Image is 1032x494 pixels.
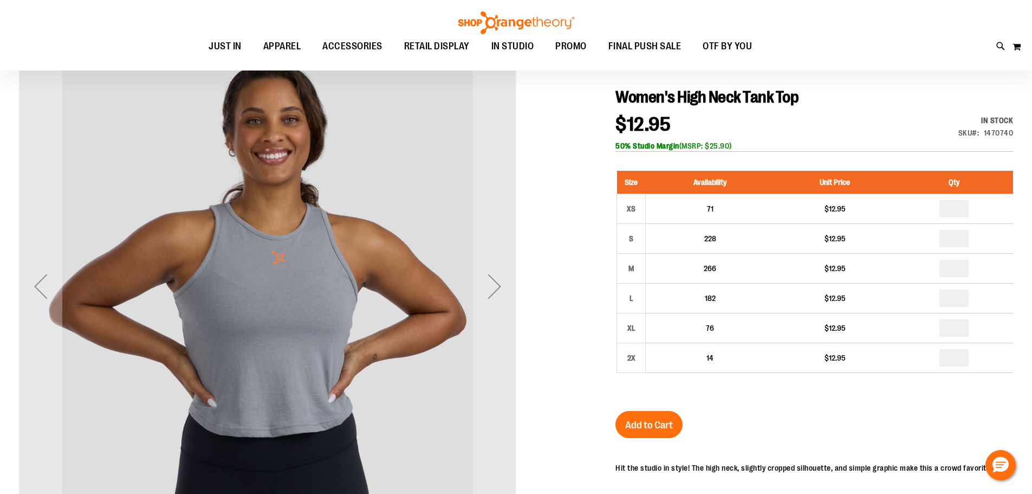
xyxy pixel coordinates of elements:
a: JUST IN [198,34,252,59]
span: RETAIL DISPLAY [404,34,470,59]
p: Hit the studio in style! The high neck, slightly cropped silhouette, and simple graphic make this... [615,463,1009,473]
div: XL [623,320,639,336]
span: 228 [704,234,716,243]
div: 1470740 [984,127,1014,138]
a: IN STUDIO [481,34,545,59]
b: 50% Studio Margin [615,142,679,150]
span: PROMO [555,34,587,59]
button: Add to Cart [615,411,683,438]
div: $12.95 [780,323,890,333]
div: (MSRP: $25.90) [615,140,1013,151]
div: L [623,290,639,306]
span: 14 [706,354,713,362]
span: 71 [707,204,713,213]
span: APPAREL [263,34,301,59]
span: Add to Cart [625,419,673,431]
div: Availability [958,115,1014,126]
span: FINAL PUSH SALE [608,34,681,59]
span: JUST IN [209,34,242,59]
div: $12.95 [780,352,890,363]
div: $12.95 [780,233,890,244]
a: RETAIL DISPLAY [393,34,481,59]
span: 266 [704,264,716,273]
div: In stock [958,115,1014,126]
span: Women's High Neck Tank Top [615,88,799,106]
div: S [623,230,639,247]
div: XS [623,201,639,217]
span: 182 [705,294,716,303]
span: ACCESSORIES [322,34,382,59]
div: M [623,260,639,277]
th: Size [617,171,646,194]
strong: SKU [958,129,979,137]
img: Shop Orangetheory [457,11,576,34]
a: PROMO [544,34,598,59]
th: Qty [895,171,1013,194]
div: $12.95 [780,263,890,274]
div: $12.95 [780,203,890,214]
a: OTF BY YOU [692,34,763,59]
a: FINAL PUSH SALE [598,34,692,59]
span: OTF BY YOU [703,34,752,59]
div: 2X [623,350,639,366]
div: $12.95 [780,293,890,304]
th: Unit Price [774,171,895,194]
th: Availability [646,171,775,194]
span: $12.95 [615,113,671,136]
button: Hello, have a question? Let’s chat. [985,450,1016,480]
span: 76 [706,324,714,332]
a: ACCESSORIES [311,34,393,59]
a: APPAREL [252,34,312,59]
span: IN STUDIO [491,34,534,59]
